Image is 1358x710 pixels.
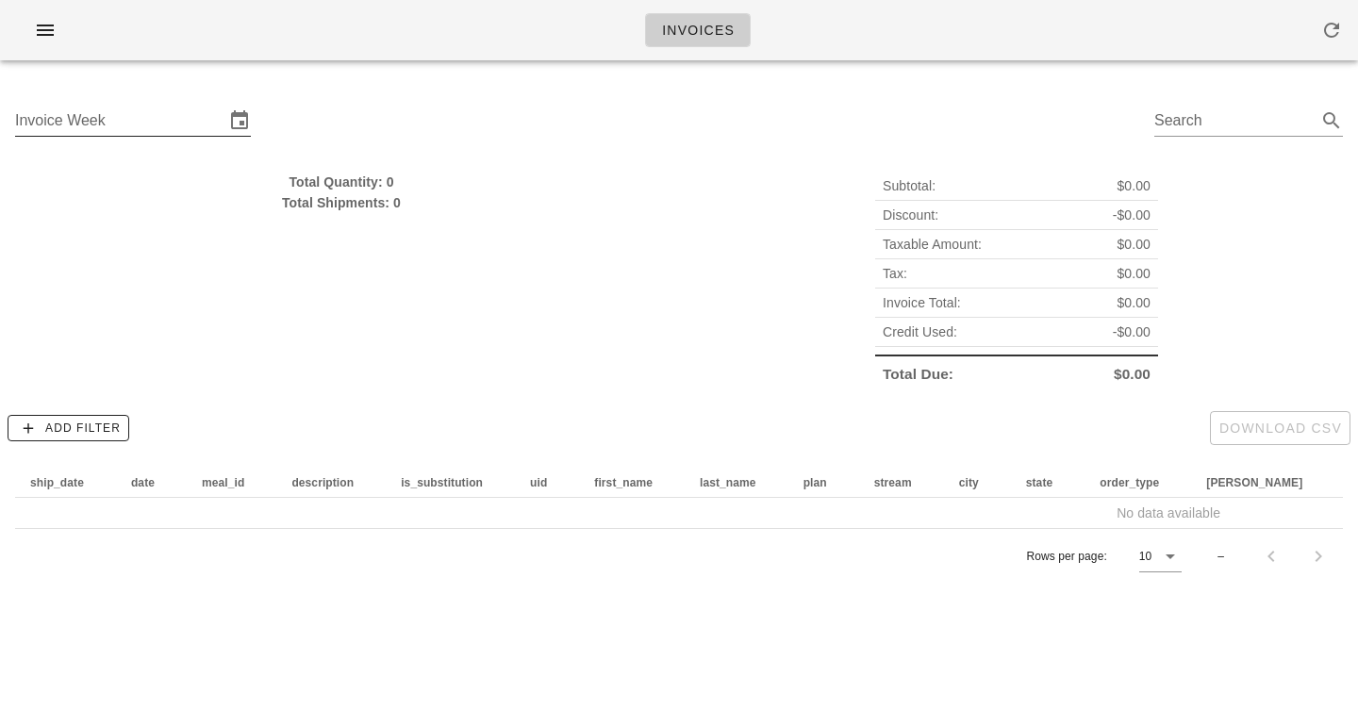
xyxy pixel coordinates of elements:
[8,415,129,441] button: Add Filter
[579,468,685,498] th: first_name: Not sorted. Activate to sort ascending.
[202,476,244,489] span: meal_id
[276,468,386,498] th: description: Not sorted. Activate to sort ascending.
[291,476,354,489] span: description
[1139,548,1151,565] div: 10
[594,476,653,489] span: first_name
[1139,541,1182,571] div: 10Rows per page:
[131,476,155,489] span: date
[1206,476,1302,489] span: [PERSON_NAME]
[15,192,668,213] div: Total Shipments: 0
[788,468,859,498] th: plan: Not sorted. Activate to sort ascending.
[1100,476,1159,489] span: order_type
[1026,529,1182,584] div: Rows per page:
[1117,234,1151,255] span: $0.00
[16,420,121,437] span: Add Filter
[515,468,579,498] th: uid: Not sorted. Activate to sort ascending.
[803,476,827,489] span: plan
[15,468,116,498] th: ship_date: Not sorted. Activate to sort ascending.
[944,468,1011,498] th: city: Not sorted. Activate to sort ascending.
[1113,322,1151,342] span: -$0.00
[386,468,515,498] th: is_substitution: Not sorted. Activate to sort ascending.
[1026,476,1053,489] span: state
[883,322,957,342] span: Credit Used:
[883,364,953,385] span: Total Due:
[1217,548,1224,565] div: –
[116,468,187,498] th: date: Not sorted. Activate to sort ascending.
[1011,468,1085,498] th: state: Not sorted. Activate to sort ascending.
[1191,468,1334,498] th: tod: Not sorted. Activate to sort ascending.
[401,476,483,489] span: is_substitution
[187,468,276,498] th: meal_id: Not sorted. Activate to sort ascending.
[1085,468,1191,498] th: order_type: Not sorted. Activate to sort ascending.
[700,476,756,489] span: last_name
[883,234,982,255] span: Taxable Amount:
[883,175,936,196] span: Subtotal:
[874,476,912,489] span: stream
[1117,292,1151,313] span: $0.00
[661,23,735,38] span: Invoices
[959,476,979,489] span: city
[1114,364,1151,385] span: $0.00
[883,292,961,313] span: Invoice Total:
[685,468,788,498] th: last_name: Not sorted. Activate to sort ascending.
[645,13,751,47] a: Invoices
[15,172,668,192] div: Total Quantity: 0
[1113,205,1151,225] span: -$0.00
[1117,175,1151,196] span: $0.00
[883,263,907,284] span: Tax:
[30,476,84,489] span: ship_date
[859,468,944,498] th: stream: Not sorted. Activate to sort ascending.
[530,476,547,489] span: uid
[1117,263,1151,284] span: $0.00
[883,205,938,225] span: Discount:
